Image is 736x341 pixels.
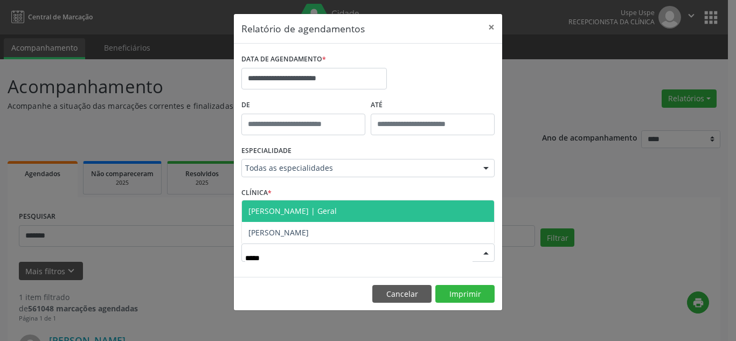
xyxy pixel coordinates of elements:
[371,97,495,114] label: ATÉ
[372,285,432,303] button: Cancelar
[481,14,502,40] button: Close
[241,185,272,201] label: CLÍNICA
[241,97,365,114] label: De
[241,22,365,36] h5: Relatório de agendamentos
[248,206,337,216] span: [PERSON_NAME] | Geral
[241,143,291,159] label: ESPECIALIDADE
[248,227,309,238] span: [PERSON_NAME]
[435,285,495,303] button: Imprimir
[241,51,326,68] label: DATA DE AGENDAMENTO
[245,163,473,173] span: Todas as especialidades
